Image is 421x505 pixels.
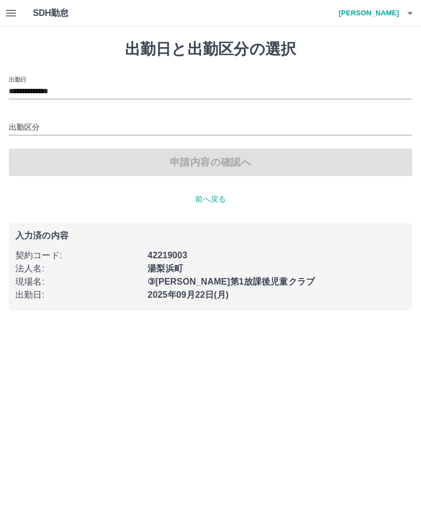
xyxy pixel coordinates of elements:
[15,249,141,262] p: 契約コード :
[9,40,412,59] h1: 出勤日と出勤区分の選択
[15,262,141,275] p: 法人名 :
[9,75,26,83] label: 出勤日
[9,194,412,205] p: 前へ戻る
[15,288,141,302] p: 出勤日 :
[147,251,187,260] b: 42219003
[147,277,315,286] b: ③[PERSON_NAME]第1放課後児童クラブ
[15,231,406,240] p: 入力済の内容
[147,264,183,273] b: 湯梨浜町
[147,290,229,299] b: 2025年09月22日(月)
[15,275,141,288] p: 現場名 :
